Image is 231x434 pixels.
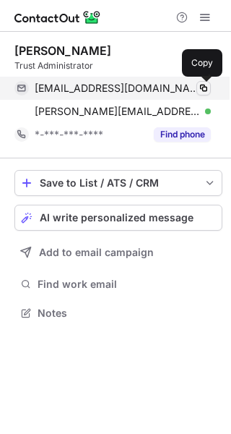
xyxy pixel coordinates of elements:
[14,274,222,294] button: Find work email
[14,43,111,58] div: [PERSON_NAME]
[14,59,222,72] div: Trust Administrator
[40,212,193,224] span: AI write personalized message
[14,239,222,265] button: Add to email campaign
[39,247,154,258] span: Add to email campaign
[14,205,222,231] button: AI write personalized message
[38,278,217,291] span: Find work email
[14,303,222,323] button: Notes
[35,82,200,95] span: [EMAIL_ADDRESS][DOMAIN_NAME]
[154,127,211,142] button: Reveal Button
[14,170,222,196] button: save-profile-one-click
[40,177,197,189] div: Save to List / ATS / CRM
[35,105,200,118] span: [PERSON_NAME][EMAIL_ADDRESS][PERSON_NAME][PERSON_NAME][DOMAIN_NAME]
[14,9,101,26] img: ContactOut v5.3.10
[38,307,217,320] span: Notes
